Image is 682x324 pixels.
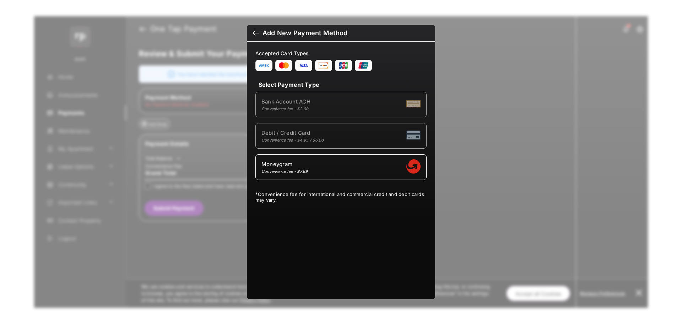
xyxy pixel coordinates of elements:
span: Debit / Credit Card [261,129,324,136]
div: Convenience fee - $4.95 / $6.00 [261,138,324,143]
span: Bank Account ACH [261,98,310,105]
div: Convenience fee - $7.99 [261,169,308,174]
span: Accepted Card Types [255,50,312,56]
div: Add New Payment Method [262,29,347,37]
div: * Convenience fee for international and commercial credit and debit cards may vary. [255,191,427,204]
div: Convenience fee - $2.00 [261,106,310,111]
span: Moneygram [261,161,308,168]
h4: Select Payment Type [255,81,427,88]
